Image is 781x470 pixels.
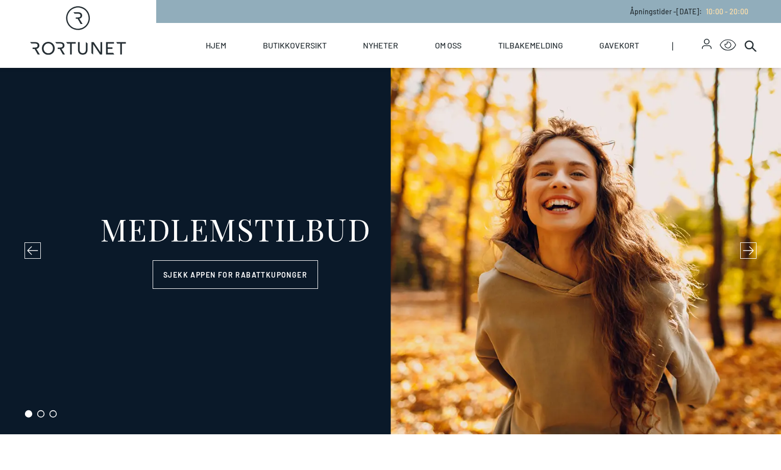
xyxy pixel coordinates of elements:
a: Om oss [435,23,461,68]
a: Nyheter [363,23,398,68]
button: Open Accessibility Menu [720,37,736,54]
span: 10:00 - 20:00 [706,7,748,16]
div: MEDLEMSTILBUD [100,213,371,244]
a: Sjekk appen for rabattkuponger [153,260,318,289]
a: 10:00 - 20:00 [702,7,748,16]
a: Butikkoversikt [263,23,327,68]
p: Åpningstider - [DATE] : [630,6,748,17]
a: Hjem [206,23,226,68]
a: Gavekort [599,23,639,68]
a: Tilbakemelding [498,23,563,68]
span: | [672,23,702,68]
